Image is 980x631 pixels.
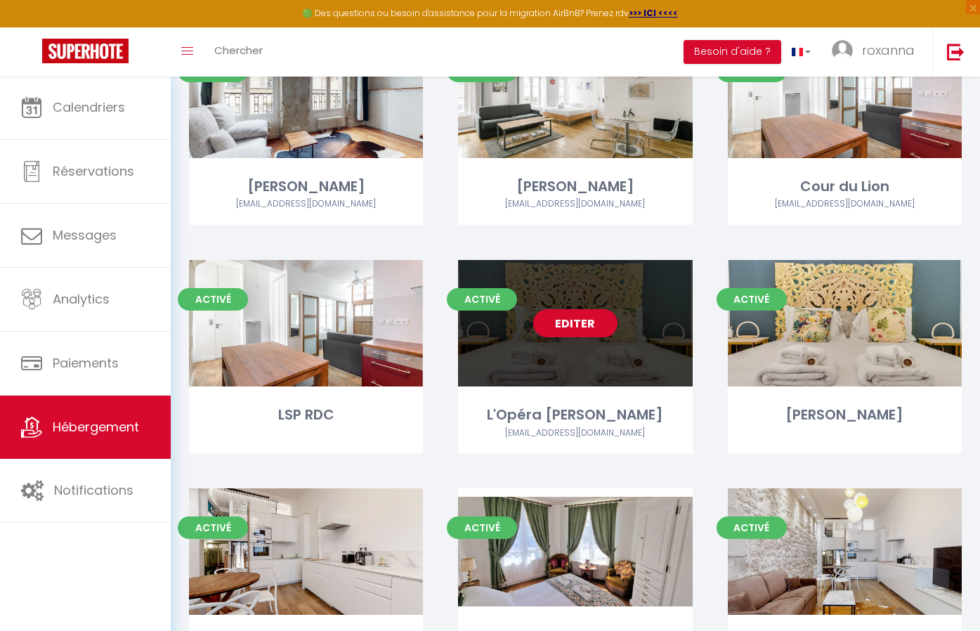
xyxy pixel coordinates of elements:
[728,176,962,197] div: Cour du Lion
[447,288,517,311] span: Activé
[458,197,692,211] div: Airbnb
[458,404,692,426] div: L'Opéra [PERSON_NAME]
[458,176,692,197] div: [PERSON_NAME]
[53,290,110,308] span: Analytics
[189,176,423,197] div: [PERSON_NAME]
[862,41,915,59] span: roxanna
[204,27,273,77] a: Chercher
[214,43,263,58] span: Chercher
[54,481,133,499] span: Notifications
[447,516,517,539] span: Activé
[189,197,423,211] div: Airbnb
[728,404,962,426] div: [PERSON_NAME]
[533,309,618,337] a: Editer
[178,516,248,539] span: Activé
[832,40,853,61] img: ...
[53,98,125,116] span: Calendriers
[53,162,134,180] span: Réservations
[947,43,965,60] img: logout
[53,226,117,244] span: Messages
[189,404,423,426] div: LSP RDC
[821,27,932,77] a: ... roxanna
[178,288,248,311] span: Activé
[684,40,781,64] button: Besoin d'aide ?
[717,288,787,311] span: Activé
[629,7,678,19] a: >>> ICI <<<<
[53,354,119,372] span: Paiements
[42,39,129,63] img: Super Booking
[717,516,787,539] span: Activé
[53,418,139,436] span: Hébergement
[458,427,692,440] div: Airbnb
[728,197,962,211] div: Airbnb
